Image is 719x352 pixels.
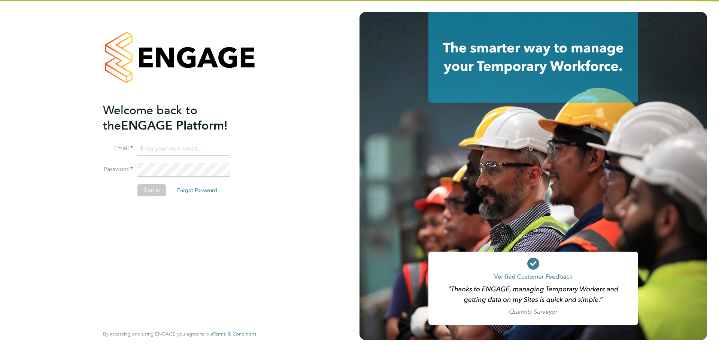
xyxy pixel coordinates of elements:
[137,142,230,156] input: Enter your work email...
[213,331,257,337] span: Terms & Conditions
[103,166,133,173] label: Password
[103,331,257,337] span: By accessing and using ENGAGE you agree to our
[137,184,166,196] button: Sign In
[103,145,133,152] label: Email
[171,184,223,196] button: Forgot Password
[213,331,257,337] a: Terms & Conditions
[103,103,197,133] span: Welcome back to the
[103,103,249,133] h2: ENGAGE Platform!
